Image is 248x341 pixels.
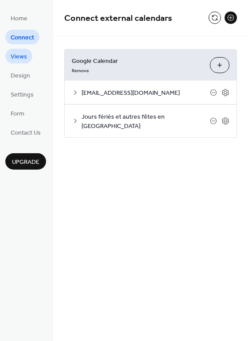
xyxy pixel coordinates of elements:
span: Connect external calendars [64,10,172,27]
span: Remove [72,68,89,74]
span: Settings [11,90,34,100]
span: [EMAIL_ADDRESS][DOMAIN_NAME] [81,89,210,98]
button: Upgrade [5,153,46,170]
span: Connect [11,33,34,43]
span: Jours fériés et autres fêtes en [GEOGRAPHIC_DATA] [81,112,210,131]
span: Views [11,52,27,62]
span: Home [11,14,27,23]
a: Design [5,68,35,82]
span: Contact Us [11,128,41,138]
span: Form [11,109,24,119]
a: Settings [5,87,39,101]
span: Design [11,71,30,81]
span: Upgrade [12,158,39,167]
span: Google Calendar [72,57,203,66]
a: Connect [5,30,39,44]
a: Contact Us [5,125,46,139]
a: Home [5,11,33,25]
a: Views [5,49,32,63]
a: Form [5,106,30,120]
